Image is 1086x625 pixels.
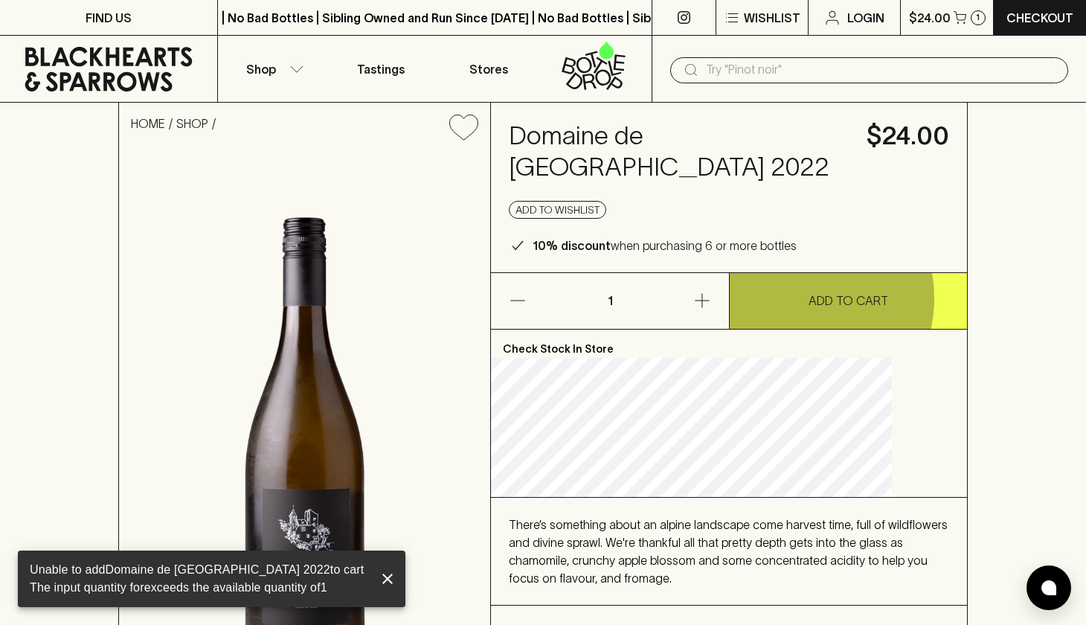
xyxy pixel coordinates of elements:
p: 1 [976,13,980,22]
p: Login [847,9,884,27]
p: 1 [592,273,628,329]
button: Add to wishlist [509,201,606,219]
p: FIND US [86,9,132,27]
p: $24.00 [909,9,951,27]
a: HOME [131,117,165,130]
button: close [376,567,399,591]
p: ADD TO CART [809,292,888,310]
h4: Domaine de [GEOGRAPHIC_DATA] 2022 [509,121,849,183]
p: Checkout [1006,9,1073,27]
p: when purchasing 6 or more bottles [533,237,797,254]
button: ADD TO CART [730,273,967,329]
p: Unable to add Domaine de [GEOGRAPHIC_DATA] 2022 to cart [30,561,364,579]
p: Stores [469,60,508,78]
p: Wishlist [744,9,800,27]
a: Tastings [327,36,435,102]
input: Try "Pinot noir" [706,58,1056,82]
span: There’s something about an alpine landscape come harvest time, full of wildflowers and divine spr... [509,518,948,585]
a: SHOP [176,117,208,130]
button: Add to wishlist [443,109,484,147]
h4: $24.00 [867,121,949,152]
b: 10% discount [533,239,611,252]
p: Check Stock In Store [491,330,967,358]
a: Stores [435,36,544,102]
li: The input quantity for exceeds the available quantity of 1 [30,579,364,597]
p: Tastings [357,60,405,78]
img: bubble-icon [1041,580,1056,595]
button: Shop [218,36,327,102]
p: Shop [246,60,276,78]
